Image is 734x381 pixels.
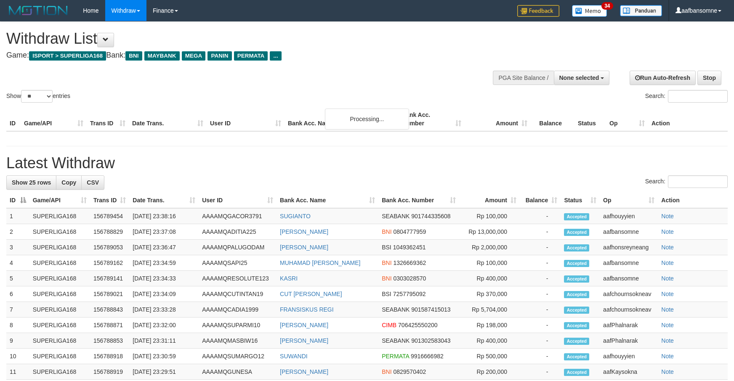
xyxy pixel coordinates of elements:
td: 9 [6,333,29,349]
td: 156788919 [90,364,129,380]
span: Show 25 rows [12,179,51,186]
td: Rp 400,000 [459,271,520,286]
th: Trans ID: activate to sort column ascending [90,193,129,208]
td: 4 [6,255,29,271]
td: - [520,333,561,349]
th: Action [648,107,728,131]
span: Accepted [564,369,589,376]
span: PANIN [207,51,231,61]
td: aafbansomne [600,255,658,271]
td: SUPERLIGA168 [29,317,90,333]
td: aafPhalnarak [600,317,658,333]
th: Action [658,193,728,208]
th: User ID [207,107,285,131]
td: aafPhalnarak [600,333,658,349]
th: Status [574,107,606,131]
span: BNI [382,275,391,282]
span: Copy 901587415013 to clipboard [411,306,450,313]
a: CSV [81,175,104,190]
label: Show entries [6,90,70,103]
td: SUPERLIGA168 [29,240,90,255]
td: 8 [6,317,29,333]
td: 156789141 [90,271,129,286]
td: SUPERLIGA168 [29,271,90,286]
span: PERMATA [382,353,409,360]
a: MUHAMAD [PERSON_NAME] [280,259,360,266]
td: - [520,349,561,364]
td: - [520,302,561,317]
a: [PERSON_NAME] [280,337,328,344]
td: Rp 500,000 [459,349,520,364]
span: None selected [559,74,599,81]
a: Note [661,213,674,220]
span: SEABANK [382,337,410,344]
span: Copy 0804777959 to clipboard [393,228,426,235]
label: Search: [645,175,728,188]
th: Bank Acc. Number: activate to sort column ascending [378,193,459,208]
span: Accepted [564,229,589,236]
span: Copy 0829570402 to clipboard [393,368,426,375]
a: CUT [PERSON_NAME] [280,291,342,297]
a: Stop [697,71,721,85]
a: Note [661,275,674,282]
th: Balance: activate to sort column ascending [520,193,561,208]
td: SUPERLIGA168 [29,364,90,380]
span: CSV [87,179,99,186]
td: - [520,208,561,224]
td: Rp 100,000 [459,255,520,271]
td: SUPERLIGA168 [29,286,90,302]
span: MEGA [182,51,206,61]
span: ISPORT > SUPERLIGA168 [29,51,106,61]
a: Note [661,368,674,375]
td: - [520,364,561,380]
td: aafchournsokneav [600,302,658,317]
a: Note [661,337,674,344]
td: SUPERLIGA168 [29,208,90,224]
span: BNI [382,368,391,375]
a: Note [661,259,674,266]
th: ID: activate to sort column descending [6,193,29,208]
td: AAAAMQCADIA1999 [199,302,277,317]
input: Search: [668,175,728,188]
button: None selected [554,71,610,85]
th: Game/API [21,107,87,131]
th: Balance [531,107,574,131]
a: FRANSISKUS REGI [280,306,334,313]
a: Note [661,291,674,297]
span: PERMATA [234,51,268,61]
td: 3 [6,240,29,255]
input: Search: [668,90,728,103]
span: BNI [382,259,391,266]
span: Copy 901302583043 to clipboard [411,337,450,344]
td: AAAAMQPALUGODAM [199,240,277,255]
img: Feedback.jpg [517,5,559,17]
td: AAAAMQRESOLUTE123 [199,271,277,286]
td: Rp 2,000,000 [459,240,520,255]
span: ... [270,51,281,61]
th: Bank Acc. Name [285,107,399,131]
th: ID [6,107,21,131]
span: Copy 706425550200 to clipboard [398,322,437,328]
td: [DATE] 23:34:33 [129,271,199,286]
td: [DATE] 23:29:51 [129,364,199,380]
td: 156788829 [90,224,129,240]
td: 7 [6,302,29,317]
span: 34 [601,2,613,10]
td: AAAAMQSUPARMI10 [199,317,277,333]
th: Bank Acc. Number [399,107,465,131]
th: Amount: activate to sort column ascending [459,193,520,208]
td: aafhouyyien [600,208,658,224]
td: - [520,286,561,302]
span: Accepted [564,244,589,251]
td: [DATE] 23:33:28 [129,302,199,317]
td: aafKaysokna [600,364,658,380]
td: Rp 400,000 [459,333,520,349]
th: Status: activate to sort column ascending [561,193,600,208]
span: Copy [61,179,76,186]
td: Rp 370,000 [459,286,520,302]
td: aafhouyyien [600,349,658,364]
td: AAAAMQSUMARGO12 [199,349,277,364]
td: SUPERLIGA168 [29,302,90,317]
span: Copy 901744335608 to clipboard [411,213,450,220]
th: Date Trans.: activate to sort column ascending [129,193,199,208]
